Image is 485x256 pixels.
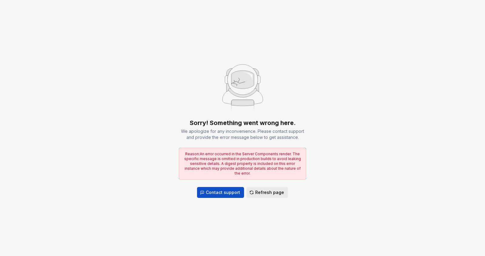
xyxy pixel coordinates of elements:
span: Reason: An error occurred in the Server Components render. The specific message is omitted in pro... [184,152,301,176]
span: Refresh page [255,189,284,195]
span: Contact support [206,189,240,195]
div: We apologize for any inconvenience. Please contact support and provide the error message below to... [179,128,306,140]
div: Sorry! Something went wrong here. [190,119,296,127]
button: Contact support [197,187,244,198]
button: Refresh page [246,187,288,198]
